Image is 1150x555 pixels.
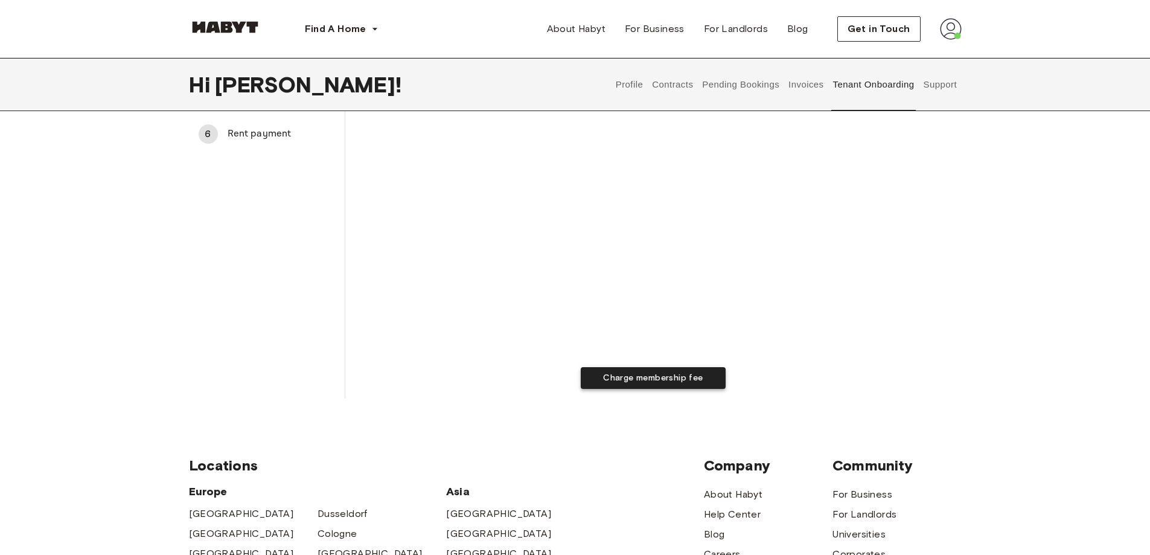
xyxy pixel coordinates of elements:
span: For Business [625,22,685,36]
span: [PERSON_NAME] ! [215,72,401,97]
button: Pending Bookings [701,58,781,111]
a: Blog [778,17,818,41]
button: Tenant Onboarding [831,58,916,111]
a: For Landlords [832,507,896,522]
span: Company [704,457,832,475]
span: About Habyt [547,22,605,36]
a: [GEOGRAPHIC_DATA] [189,527,294,541]
span: Europe [189,484,447,499]
a: [GEOGRAPHIC_DATA] [446,527,551,541]
a: [GEOGRAPHIC_DATA] [446,507,551,521]
button: Profile [614,58,645,111]
a: For Business [832,487,892,502]
img: Habyt [189,21,261,33]
a: About Habyt [704,487,762,502]
button: Get in Touch [837,16,921,42]
span: Get in Touch [848,22,910,36]
button: Find A Home [295,17,388,41]
button: Invoices [787,58,825,111]
a: [GEOGRAPHIC_DATA] [189,507,294,521]
span: Community [832,457,961,475]
span: Rent payment [228,127,335,141]
div: user profile tabs [611,58,961,111]
span: Asia [446,484,575,499]
a: Universities [832,527,886,542]
span: Find A Home [305,22,366,36]
span: For Landlords [704,22,768,36]
button: Support [922,58,959,111]
button: Charge membership fee [581,367,726,390]
a: For Business [615,17,694,41]
a: Dusseldorf [318,507,368,521]
div: 6Rent payment [189,120,345,149]
span: Hi [189,72,215,97]
span: Locations [189,457,704,475]
a: Cologne [318,527,357,541]
span: Blog [787,22,808,36]
div: 6 [199,124,218,144]
a: About Habyt [537,17,615,41]
a: For Landlords [694,17,778,41]
a: Blog [704,527,725,542]
a: Help Center [704,507,761,522]
img: avatar [940,18,962,40]
button: Contracts [651,58,695,111]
